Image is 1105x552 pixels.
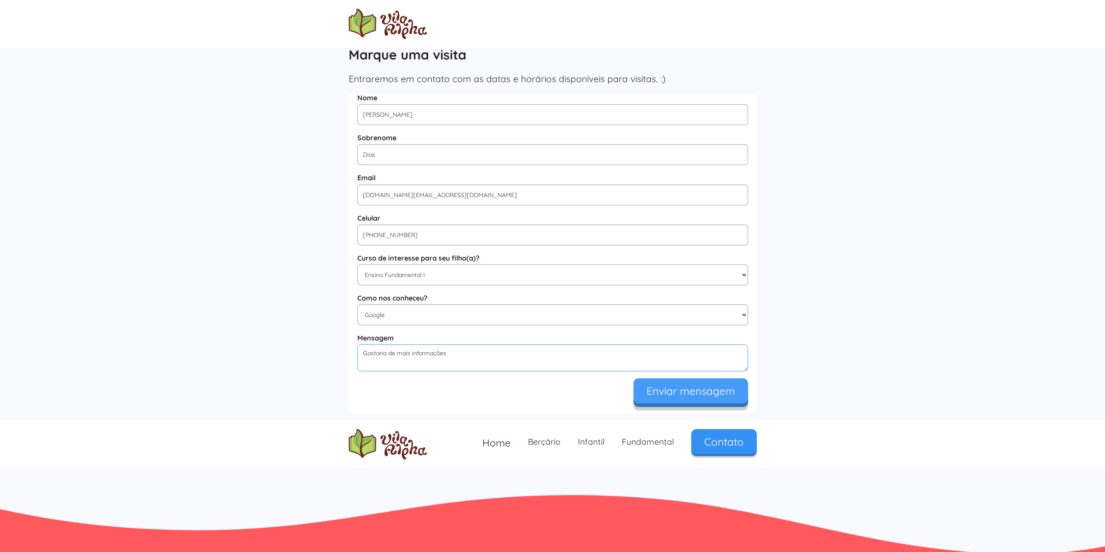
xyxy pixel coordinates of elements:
a: Fundamental [613,429,683,455]
a: Contato [691,429,757,454]
label: Mensagem [357,334,748,342]
a: Berçário [519,429,569,455]
a: Infantil [569,429,613,455]
h2: Marque uma visita [349,42,757,68]
label: Celular [357,214,748,222]
input: Formato: (XX) XXXXX-XXXX [357,225,748,245]
input: Enviar mensagem [633,378,748,403]
span: Home [482,436,511,449]
input: Lembre-se de digitar um email valido [357,185,748,205]
label: Email [357,174,748,182]
img: logo Escola Vila Alpha [349,429,427,459]
a: home [349,9,427,39]
p: Entraremos em contato com as datas e horários disponíveis para visitas. :) [349,73,757,85]
form: Mensagem [357,94,748,405]
label: Nome [357,94,748,102]
a: Home [474,429,519,456]
label: Curso de interesse para seu filho(a)? [357,254,748,262]
a: home [349,429,427,459]
label: Como nos conheceu? [357,294,748,302]
label: Sobrenome [357,134,748,142]
img: logo Escola Vila Alpha [349,9,427,39]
